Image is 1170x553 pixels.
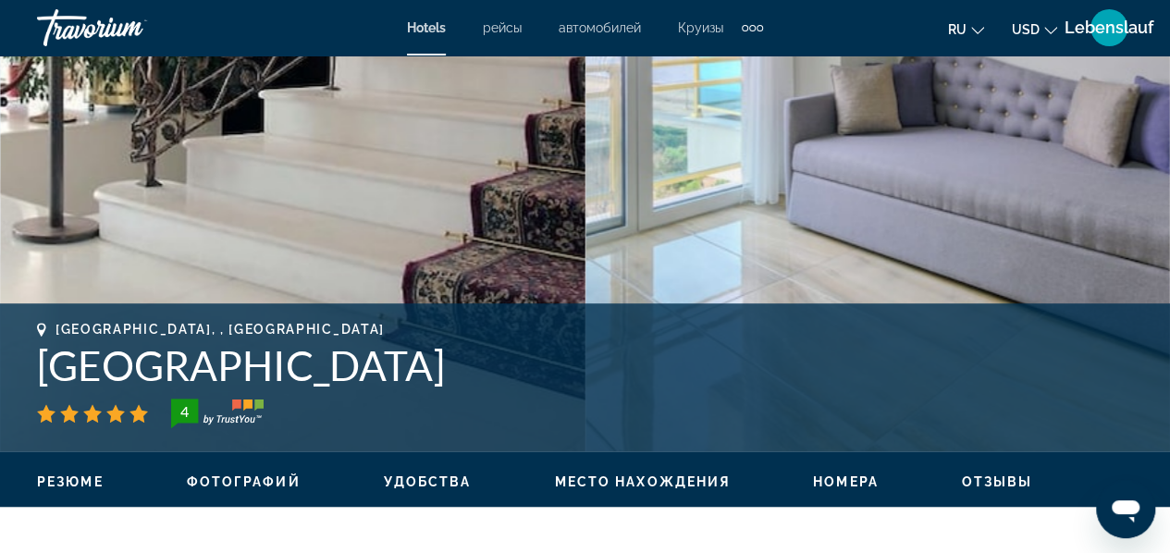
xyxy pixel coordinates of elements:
button: Отзывы [962,473,1033,490]
a: рейсы [483,20,522,35]
button: Удобства [384,473,472,490]
h1: [GEOGRAPHIC_DATA] [37,341,1133,389]
button: Benutzermenü [1085,8,1133,47]
button: Sprache ändern [948,16,984,43]
button: Резюме [37,473,104,490]
button: Фотографий [187,473,301,490]
span: Место нахождения [554,474,730,489]
button: Zusätzliche Navigationselemente [742,13,763,43]
button: Währung ändern [1012,16,1057,43]
a: Travorium [37,4,222,52]
span: Отзывы [962,474,1033,489]
span: Резюме [37,474,104,489]
div: 4 [166,400,203,423]
img: trustyou-badge-hor.svg [171,399,264,428]
span: Номера [813,474,879,489]
font: ru [948,22,967,37]
a: Hotels [407,20,446,35]
font: USD [1012,22,1040,37]
font: Lebenslauf [1065,18,1153,37]
span: Удобства [384,474,472,489]
a: автомобилей [559,20,641,35]
button: Номера [813,473,879,490]
button: Место нахождения [554,473,730,490]
span: [GEOGRAPHIC_DATA], , [GEOGRAPHIC_DATA] [55,322,385,337]
iframe: Schaltfläche zum Öffnen des Messaging-Fensters [1096,479,1155,538]
span: Фотографий [187,474,301,489]
a: Круизы [678,20,723,35]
